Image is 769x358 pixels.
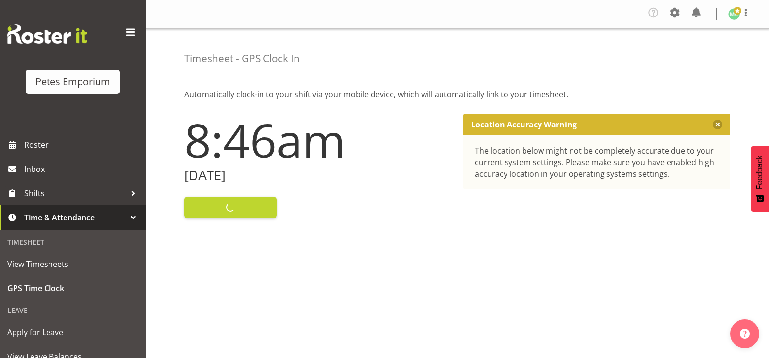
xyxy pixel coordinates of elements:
[2,232,143,252] div: Timesheet
[2,252,143,276] a: View Timesheets
[755,156,764,189] span: Feedback
[475,145,719,180] div: The location below might not be completely accurate due to your current system settings. Please m...
[740,329,750,339] img: help-xxl-2.png
[2,300,143,320] div: Leave
[728,8,740,20] img: melissa-cowen2635.jpg
[24,210,126,225] span: Time & Attendance
[184,89,730,100] p: Automatically clock-in to your shift via your mobile device, which will automatically link to you...
[184,168,452,183] h2: [DATE]
[713,120,722,129] button: Close message
[24,138,141,152] span: Roster
[7,281,138,296] span: GPS Time Clock
[7,257,138,271] span: View Timesheets
[7,325,138,340] span: Apply for Leave
[184,114,452,166] h1: 8:46am
[471,120,577,129] p: Location Accuracy Warning
[751,146,769,212] button: Feedback - Show survey
[7,24,87,44] img: Rosterit website logo
[24,162,141,176] span: Inbox
[24,186,126,201] span: Shifts
[2,320,143,344] a: Apply for Leave
[184,53,300,64] h4: Timesheet - GPS Clock In
[35,75,110,89] div: Petes Emporium
[2,276,143,300] a: GPS Time Clock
